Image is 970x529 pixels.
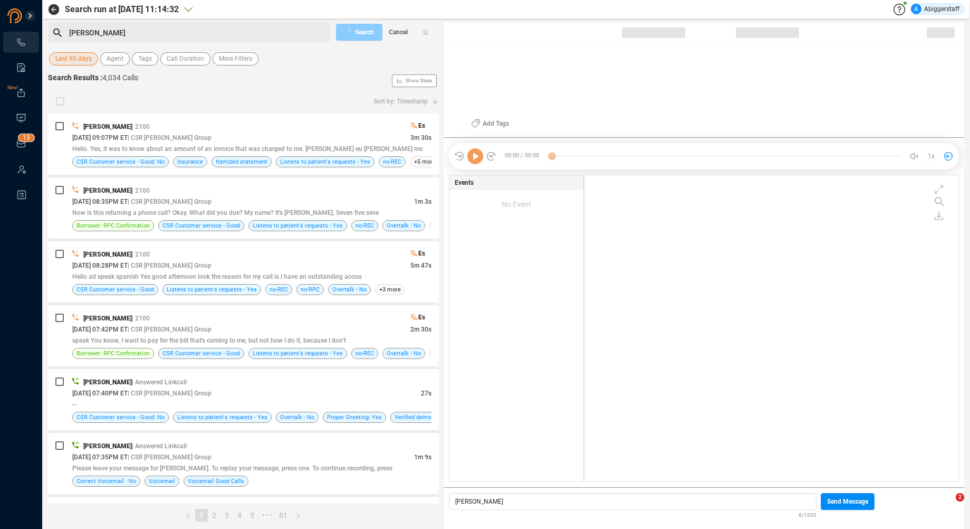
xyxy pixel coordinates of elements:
[128,134,212,141] span: | CSR [PERSON_NAME] Group
[234,509,245,521] a: 4
[188,476,244,486] span: Voicemail Good Calls
[48,241,439,303] div: [PERSON_NAME]| 2100es[DATE] 08:28PM ET| CSR [PERSON_NAME] Group5m 47sHello ad speak spanish Yes g...
[107,52,123,65] span: Agent
[162,221,240,231] span: CSR Customer service - Good
[48,433,439,494] div: [PERSON_NAME]| Answered Linkcall[DATE] 07:35PM ET| CSR [PERSON_NAME] Group1m 9sPlease leave your ...
[76,476,136,486] span: Correct Voicemail - No
[76,221,150,231] span: Borrower: RPC Confirmation
[128,390,212,397] span: | CSR [PERSON_NAME] Group
[48,177,439,239] div: [PERSON_NAME]| 2100[DATE] 08:35PM ET| CSR [PERSON_NAME] Group1m 3sNow is this returning a phone c...
[76,157,165,167] span: CSR Customer service - Good: No
[414,198,431,205] span: 1m 3s
[48,114,439,175] div: [PERSON_NAME]| 2100es[DATE] 09:07PM ET| CSR [PERSON_NAME] Group3m 30sHello. Yes, it was to know a...
[72,326,128,333] span: [DATE] 07:42PM ET
[76,412,165,422] span: CSR Customer service - Good: No
[821,493,875,510] button: Send Message
[410,156,440,167] span: +5 more
[181,509,195,522] button: left
[7,77,18,98] span: New!
[258,509,275,522] li: Next 5 Pages
[406,17,432,144] span: Show Stats
[253,348,343,358] span: Listens to patient's requests - Yes
[3,32,39,53] li: Interactions
[72,465,392,472] span: Please leave your message for [PERSON_NAME]. To replay your message, press one. To continue recor...
[23,134,26,145] p: 1
[83,123,132,130] span: [PERSON_NAME]
[291,509,305,522] button: right
[389,24,408,41] span: Cancel
[48,369,439,430] div: [PERSON_NAME]| Answered Linkcall[DATE] 07:40PM ET| CSR [PERSON_NAME] Group27s--CSR Customer servi...
[275,509,291,522] li: 81
[356,348,374,358] span: no-REC
[128,198,212,205] span: | CSR [PERSON_NAME] Group
[83,379,132,386] span: [PERSON_NAME]
[258,509,275,522] span: •••
[72,262,128,269] span: [DATE] 08:28PM ET
[18,134,34,141] sup: 13
[72,273,362,280] span: Hello ad speak spanish Yes good afternoon look the reason for my call is I have an outstanding accou
[208,509,220,522] li: 2
[465,115,515,132] button: Add Tags
[72,198,128,205] span: [DATE] 08:35PM ET
[181,509,195,522] li: Previous Page
[72,145,423,153] span: Hello. Yes, it was to know about an amount of an invoice that was charged to me. [PERSON_NAME] eu...
[327,412,382,422] span: Proper Greeting: Yes
[253,221,343,231] span: Listens to patient's requests - Yes
[49,52,98,65] button: Last 90 days
[72,134,128,141] span: [DATE] 09:07PM ET
[392,74,437,87] button: Show Stats
[418,249,425,258] span: es
[332,285,367,295] span: Overtalk - No
[132,442,187,450] span: | Answered Linkcall
[590,178,958,480] div: grid
[356,221,374,231] span: no-REC
[956,493,964,502] span: 2
[55,52,92,65] span: Last 90 days
[367,93,439,110] button: Sort by: Timestamp
[914,4,918,14] span: A
[455,178,474,187] span: Events
[76,348,150,358] span: Borrower: RPC Confirmation
[177,412,267,422] span: Listens to patient's requests - Yes
[48,305,439,366] div: [PERSON_NAME]| 2100es[DATE] 07:42PM ET| CSR [PERSON_NAME] Group2m 30sspeak You know, I want to pa...
[72,390,128,397] span: [DATE] 07:40PM ET
[72,209,379,216] span: Now is this returning a phone call? Okay. What did you due? My name? It's [PERSON_NAME]. Seven fi...
[395,412,466,422] span: Verified demographics - No
[291,509,305,522] li: Next Page
[48,73,102,82] span: Search Results :
[213,52,258,65] button: More Filters
[418,121,425,130] span: es
[185,513,191,519] span: left
[934,493,959,518] iframe: Intercom live chat
[16,88,26,98] a: New!
[270,285,288,295] span: no-REC
[132,251,150,258] span: | 2100
[3,57,39,78] li: Smart Reports
[414,454,431,461] span: 1m 9s
[799,510,817,519] span: 6/1000
[418,313,425,322] span: es
[208,509,220,521] a: 2
[924,149,939,164] button: 1x
[429,348,459,359] span: +5 more
[83,442,132,450] span: [PERSON_NAME]
[3,133,39,154] li: Inbox
[128,326,212,333] span: | CSR [PERSON_NAME] Group
[219,52,252,65] span: More Filters
[483,115,509,132] span: Add Tags
[827,493,868,510] span: Send Message
[132,379,187,386] span: | Answered Linkcall
[26,134,30,145] p: 3
[449,190,583,219] div: No Event
[167,285,257,295] span: Listens to patient's requests - Yes
[911,4,959,14] div: Abiggerstaff
[220,509,233,522] li: 3
[387,348,421,358] span: Overtalk - No
[276,509,291,521] a: 81
[429,220,459,231] span: +4 more
[410,262,431,269] span: 5m 47s
[410,134,431,141] span: 3m 30s
[132,187,150,194] span: | 2100
[83,315,132,322] span: [PERSON_NAME]
[421,390,431,397] span: 27s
